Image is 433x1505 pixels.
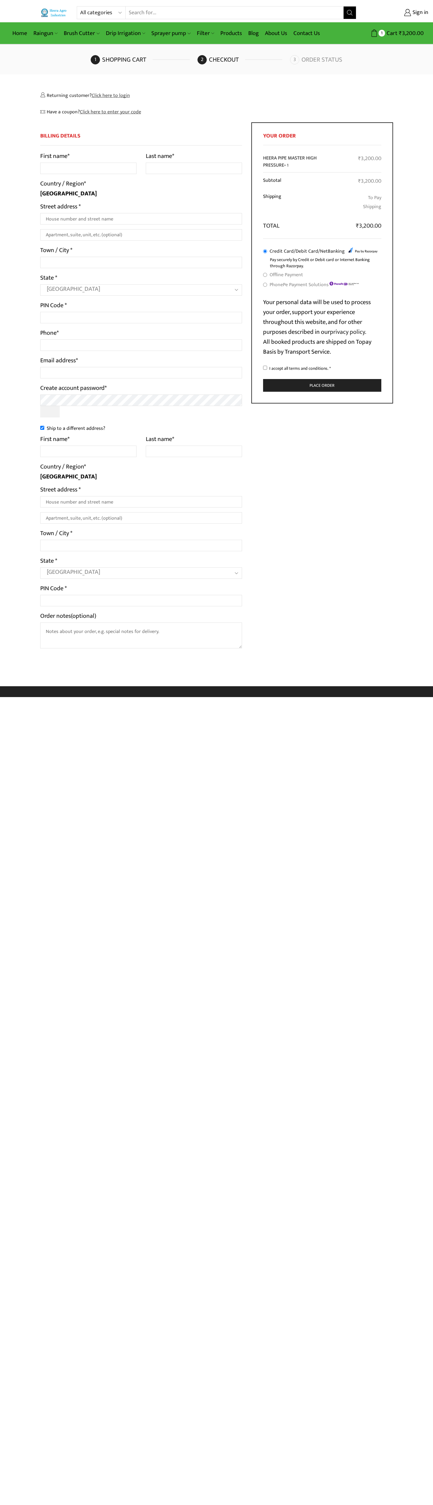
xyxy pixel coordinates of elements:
[40,284,242,296] span: State
[379,30,385,36] span: 1
[40,434,70,444] label: First name
[263,366,267,370] input: I accept all terms and conditions. *
[9,26,30,41] a: Home
[40,485,81,495] label: Street address
[270,247,379,256] label: Credit Card/Debit Card/NetBanking
[148,26,193,41] a: Sprayer pump
[47,424,105,432] span: Ship to a different address?
[349,193,381,211] label: To Pay Shipping
[40,108,393,116] div: Have a coupon?
[40,356,78,365] label: Email address
[330,327,365,337] a: privacy policy
[61,26,102,41] a: Brush Cutter
[366,7,428,18] a: Sign in
[263,131,296,141] span: Your order
[30,26,61,41] a: Raingun
[270,280,360,289] label: PhonePe Payment Solutions
[40,188,97,199] strong: [GEOGRAPHIC_DATA]
[40,179,86,189] label: Country / Region
[399,28,424,38] bdi: 3,200.00
[263,217,345,231] th: Total
[91,55,196,64] a: Shopping cart
[329,365,331,372] abbr: required
[358,154,361,163] span: ₹
[146,151,174,161] label: Last name
[40,512,242,524] input: Apartment, suite, unit, etc. (optional)
[40,229,242,241] input: Apartment, suite, unit, etc. (optional)
[40,406,60,417] button: Show password
[40,528,72,538] label: Town / City
[356,221,359,231] span: ₹
[40,556,57,566] label: State
[329,281,360,286] img: PhonePe Payment Solutions
[40,462,86,472] label: Country / Region
[290,26,323,41] a: Contact Us
[385,29,397,37] span: Cart
[269,365,328,372] span: I accept all terms and conditions.
[245,26,262,41] a: Blog
[40,151,70,161] label: First name
[40,300,67,310] label: PIN Code
[126,7,343,19] input: Search for...
[40,471,97,482] strong: [GEOGRAPHIC_DATA]
[284,162,288,169] strong: × 1
[103,26,148,41] a: Drip Irrigation
[263,172,345,189] th: Subtotal
[40,213,242,225] input: House number and street name
[262,26,290,41] a: About Us
[40,131,80,141] span: Billing Details
[356,221,381,231] bdi: 3,200.00
[40,383,107,393] label: Create account password
[40,273,57,283] label: State
[194,26,217,41] a: Filter
[399,28,402,38] span: ₹
[411,9,428,17] span: Sign in
[92,91,130,99] a: Click here to login
[344,7,356,19] button: Search button
[40,426,44,430] input: Ship to a different address?
[40,91,393,99] div: Returning customer?
[358,154,381,163] bdi: 3,200.00
[40,245,72,255] label: Town / City
[347,246,378,254] img: Credit Card/Debit Card/NetBanking
[40,202,81,212] label: Street address
[47,568,224,576] span: Maharashtra
[40,611,96,621] label: Order notes
[47,285,224,293] span: Maharashtra
[263,151,345,172] td: HEERA PIPE MASTER HIGH PRESSURE
[263,379,381,392] button: Place order
[146,434,174,444] label: Last name
[40,496,242,508] input: House number and street name
[362,28,424,39] a: 1 Cart ₹3,200.00
[270,257,381,269] p: Pay securely by Credit or Debit card or Internet Banking through Razorpay.
[263,189,345,217] th: Shipping
[71,611,96,621] span: (optional)
[217,26,245,41] a: Products
[80,108,141,116] a: Enter your coupon code
[263,297,381,357] p: Your personal data will be used to process your order, support your experience throughout this we...
[40,583,67,593] label: PIN Code
[358,177,361,186] span: ₹
[358,177,381,186] bdi: 3,200.00
[40,567,242,579] span: State
[40,328,59,338] label: Phone
[270,270,303,279] label: Offline Payment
